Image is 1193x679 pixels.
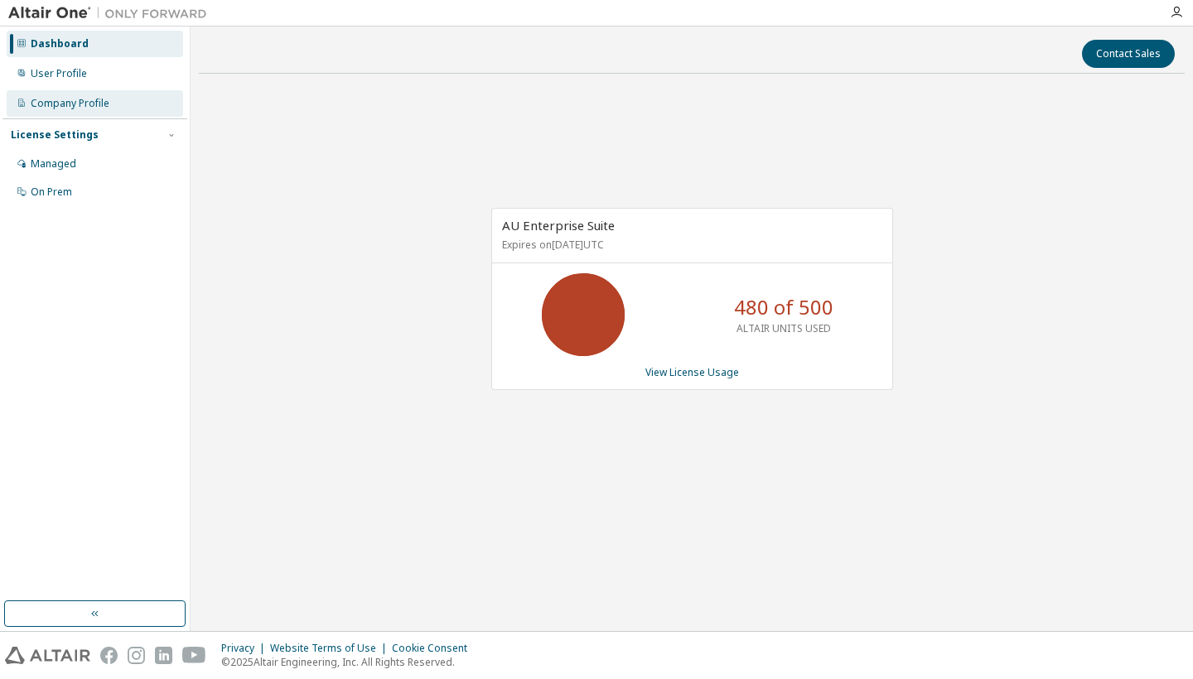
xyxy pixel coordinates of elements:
[128,647,145,664] img: instagram.svg
[31,157,76,171] div: Managed
[31,67,87,80] div: User Profile
[1082,40,1175,68] button: Contact Sales
[221,655,477,669] p: © 2025 Altair Engineering, Inc. All Rights Reserved.
[11,128,99,142] div: License Settings
[645,365,739,379] a: View License Usage
[8,5,215,22] img: Altair One
[100,647,118,664] img: facebook.svg
[221,642,270,655] div: Privacy
[734,293,833,321] p: 480 of 500
[392,642,477,655] div: Cookie Consent
[155,647,172,664] img: linkedin.svg
[182,647,206,664] img: youtube.svg
[502,238,878,252] p: Expires on [DATE] UTC
[5,647,90,664] img: altair_logo.svg
[31,97,109,110] div: Company Profile
[737,321,831,335] p: ALTAIR UNITS USED
[502,217,615,234] span: AU Enterprise Suite
[31,37,89,51] div: Dashboard
[31,185,72,199] div: On Prem
[270,642,392,655] div: Website Terms of Use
